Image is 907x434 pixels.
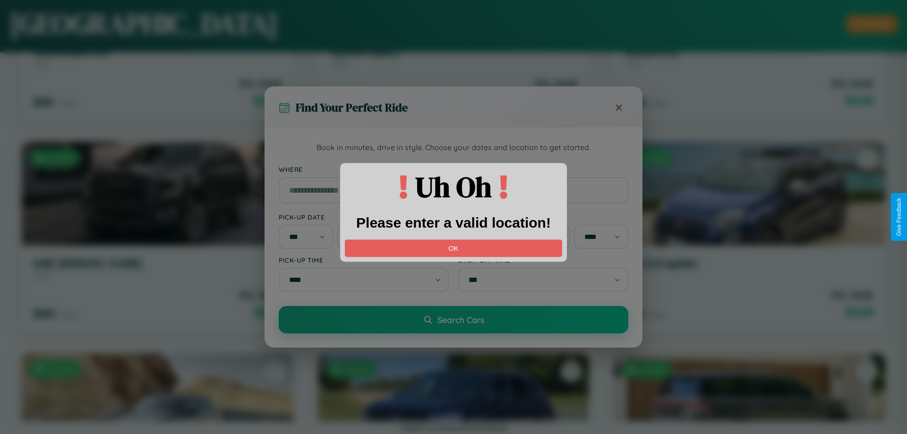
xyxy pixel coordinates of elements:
label: Where [279,165,628,173]
p: Book in minutes, drive in style. Choose your dates and location to get started. [279,142,628,154]
label: Drop-off Date [458,213,628,221]
label: Pick-up Date [279,213,449,221]
h3: Find Your Perfect Ride [296,100,408,115]
label: Pick-up Time [279,256,449,264]
label: Drop-off Time [458,256,628,264]
span: Search Cars [437,315,484,325]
